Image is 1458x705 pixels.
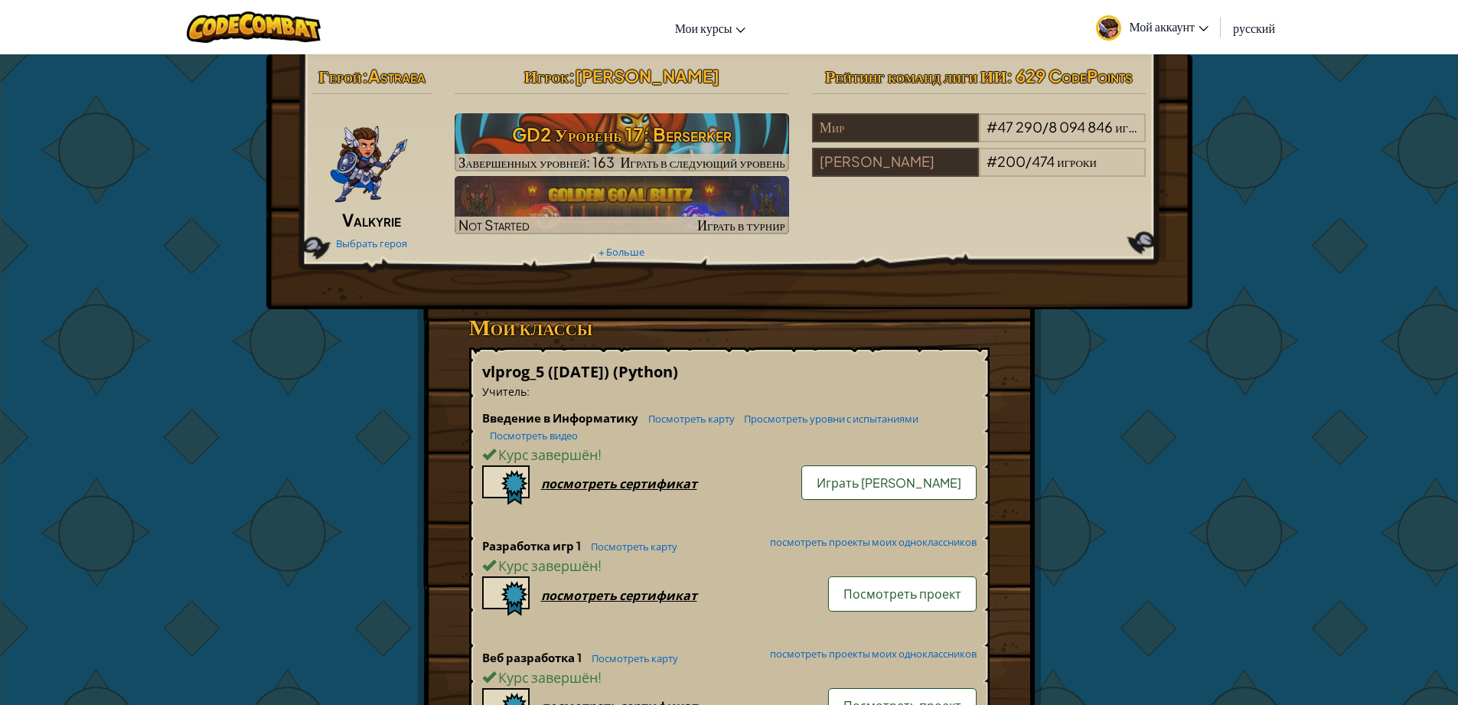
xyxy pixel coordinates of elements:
a: русский [1225,7,1283,48]
span: игроки [1115,118,1155,135]
img: CodeCombat logo [187,11,321,43]
span: : [527,384,530,398]
a: Играть в следующий уровень [455,113,789,171]
span: игроки [1057,152,1097,170]
span: Играть [PERSON_NAME] [817,475,961,491]
span: Курс завершён [496,556,598,574]
span: 200 [997,152,1026,170]
a: посмотреть сертификат [482,475,697,491]
span: : [569,65,575,86]
span: Astraea [368,65,426,86]
span: # [987,118,997,135]
span: 474 [1032,152,1055,170]
a: Мои курсы [667,7,754,48]
span: Играть в следующий уровень [620,153,784,171]
a: Посмотреть карту [583,540,677,553]
span: ! [598,556,602,574]
img: certificate-icon.png [482,465,530,505]
a: [PERSON_NAME]#200/474игроки [812,162,1147,180]
span: Рейтинг команд лиги ИИ [825,65,1006,86]
span: / [1042,118,1049,135]
span: Веб разработка 1 [482,650,584,664]
a: Выбрать героя [336,237,407,250]
span: [PERSON_NAME] [575,65,719,86]
div: посмотреть сертификат [541,475,697,491]
span: # [987,152,997,170]
span: Посмотреть проект [843,586,961,602]
span: Учитель [482,384,527,398]
a: Посмотреть карту [584,652,678,664]
span: Курс завершён [496,446,598,463]
a: Просмотреть уровни с испытаниями [736,413,918,425]
a: Мир#47 290/8 094 846игроки [812,128,1147,145]
span: Valkyrie [342,209,401,230]
h3: Мои классы [469,309,990,344]
span: Завершенных уровней: 163 [458,153,615,171]
span: (Python) [613,361,678,382]
span: ! [598,446,602,463]
img: ValkyriePose.png [329,113,409,205]
img: avatar [1096,15,1121,41]
span: русский [1233,20,1275,36]
span: Введение в Информатику [482,410,641,425]
span: : 629 CodePoints [1006,65,1133,86]
h3: GD2 Уровень 17: Berserker [455,117,789,152]
span: Мои курсы [675,20,732,36]
span: ! [598,668,602,686]
a: Мой аккаунт [1088,3,1216,51]
span: Играть в турнир [697,216,785,233]
a: посмотреть сертификат [482,587,697,603]
span: Мой аккаунт [1129,18,1208,34]
span: / [1026,152,1032,170]
div: Мир [812,113,979,142]
img: certificate-icon.png [482,576,530,616]
img: GD2 Уровень 17: Berserker [455,113,789,171]
span: Разработка игр 1 [482,538,583,553]
span: vlprog_5 ([DATE]) [482,361,613,382]
a: Not StartedИграть в турнир [455,176,789,234]
span: : [362,65,368,86]
div: посмотреть сертификат [541,587,697,603]
span: Игрок [524,65,569,86]
div: [PERSON_NAME] [812,148,979,177]
a: посмотреть проекты моих одноклассников [762,649,977,659]
span: 47 290 [997,118,1042,135]
span: 8 094 846 [1049,118,1113,135]
a: посмотреть проекты моих одноклассников [762,537,977,547]
span: Герой [318,65,361,86]
a: + Больше [599,246,644,258]
a: Посмотреть видео [482,429,578,442]
span: Курс завершён [496,668,598,686]
a: Посмотреть карту [641,413,735,425]
span: Not Started [458,216,530,233]
img: Golden Goal [455,176,789,234]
